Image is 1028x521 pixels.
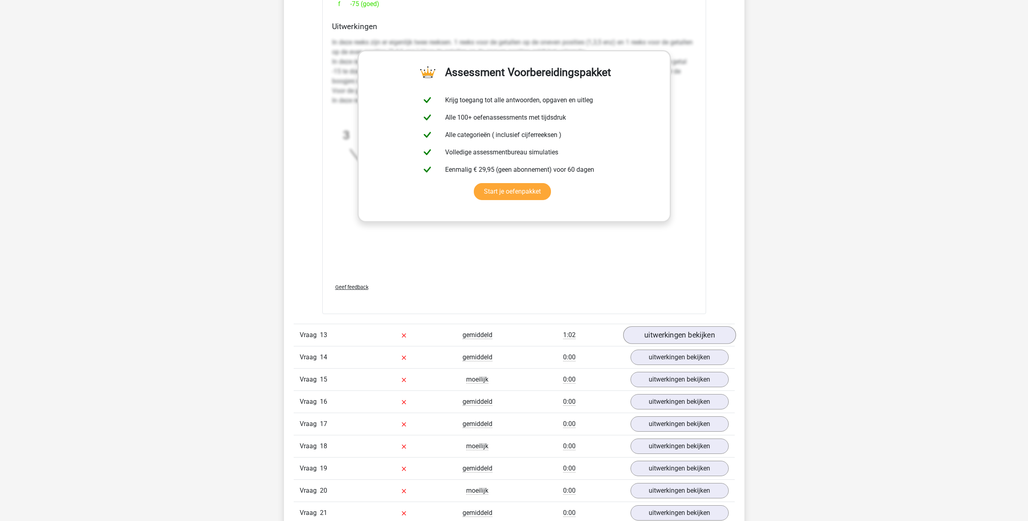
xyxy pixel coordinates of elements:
[320,464,327,472] span: 19
[631,505,729,521] a: uitwerkingen bekijken
[563,464,576,472] span: 0:00
[300,464,320,473] span: Vraag
[466,442,488,450] span: moeilijk
[563,398,576,406] span: 0:00
[623,326,736,344] a: uitwerkingen bekijken
[320,331,327,339] span: 13
[320,509,327,517] span: 21
[300,330,320,340] span: Vraag
[563,509,576,517] span: 0:00
[631,439,729,454] a: uitwerkingen bekijken
[462,464,492,472] span: gemiddeld
[462,331,492,339] span: gemiddeld
[320,353,327,361] span: 14
[462,398,492,406] span: gemiddeld
[320,442,327,450] span: 18
[466,487,488,495] span: moeilijk
[563,487,576,495] span: 0:00
[300,397,320,407] span: Vraag
[631,416,729,432] a: uitwerkingen bekijken
[300,352,320,362] span: Vraag
[320,398,327,405] span: 16
[320,487,327,494] span: 20
[343,128,349,141] tspan: 3
[563,353,576,361] span: 0:00
[631,350,729,365] a: uitwerkingen bekijken
[320,375,327,383] span: 15
[300,419,320,429] span: Vraag
[300,441,320,451] span: Vraag
[631,394,729,409] a: uitwerkingen bekijken
[563,331,576,339] span: 1:02
[320,420,327,428] span: 17
[631,372,729,387] a: uitwerkingen bekijken
[631,483,729,498] a: uitwerkingen bekijken
[332,22,696,31] h4: Uitwerkingen
[466,375,488,384] span: moeilijk
[563,375,576,384] span: 0:00
[332,38,696,105] p: In deze reeks zijn er eigenlijk twee reeksen. 1 reeks voor de getallen op de oneven posities (1,3...
[462,353,492,361] span: gemiddeld
[563,442,576,450] span: 0:00
[474,183,551,200] a: Start je oefenpakket
[300,486,320,496] span: Vraag
[462,509,492,517] span: gemiddeld
[563,420,576,428] span: 0:00
[631,461,729,476] a: uitwerkingen bekijken
[300,508,320,518] span: Vraag
[462,420,492,428] span: gemiddeld
[335,284,368,290] span: Geef feedback
[300,375,320,384] span: Vraag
